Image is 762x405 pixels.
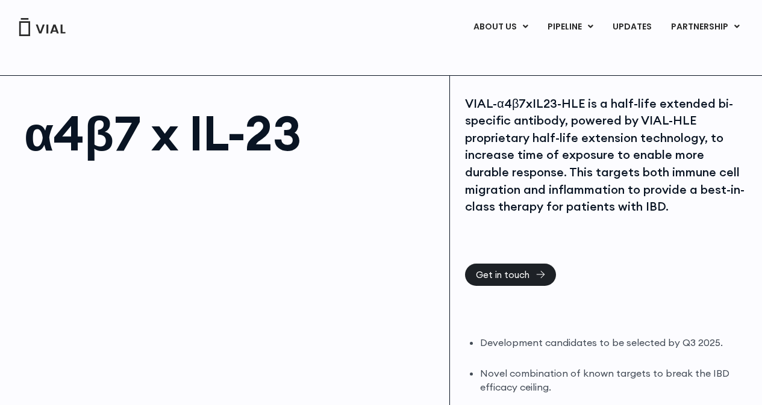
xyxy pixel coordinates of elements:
[480,336,747,350] li: Development candidates to be selected by Q3 2025.
[465,95,747,215] div: VIAL-α4β7xIL23-HLE is a half-life extended bi-specific antibody, powered by VIAL-HLE proprietary ...
[538,17,602,37] a: PIPELINEMenu Toggle
[661,17,749,37] a: PARTNERSHIPMenu Toggle
[603,17,661,37] a: UPDATES
[476,270,529,279] span: Get in touch
[18,18,66,36] img: Vial Logo
[480,366,747,394] li: Novel combination of known targets to break the IBD efficacy ceiling.
[465,264,556,286] a: Get in touch
[24,109,437,157] h1: α4β7 x IL-23
[464,17,537,37] a: ABOUT USMenu Toggle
